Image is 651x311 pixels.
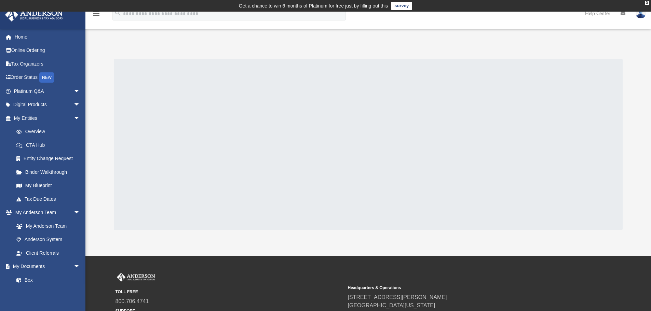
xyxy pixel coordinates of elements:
img: User Pic [636,9,646,18]
a: Online Ordering [5,44,91,57]
a: Digital Productsarrow_drop_down [5,98,91,112]
a: My Entitiesarrow_drop_down [5,111,91,125]
a: Platinum Q&Aarrow_drop_down [5,84,91,98]
a: My Anderson Team [10,219,84,233]
div: Get a chance to win 6 months of Platinum for free just by filling out this [239,2,388,10]
a: [GEOGRAPHIC_DATA][US_STATE] [348,302,435,308]
a: Tax Due Dates [10,192,91,206]
div: close [645,1,649,5]
img: Anderson Advisors Platinum Portal [116,273,157,282]
span: arrow_drop_down [73,260,87,274]
a: My Anderson Teamarrow_drop_down [5,206,87,220]
a: 800.706.4741 [116,298,149,304]
span: arrow_drop_down [73,111,87,125]
a: My Blueprint [10,179,87,193]
a: Entity Change Request [10,152,91,166]
a: Binder Walkthrough [10,165,91,179]
a: Anderson System [10,233,87,246]
i: search [114,9,122,17]
img: Anderson Advisors Platinum Portal [3,8,65,22]
a: Order StatusNEW [5,71,91,85]
div: NEW [39,72,54,83]
a: Tax Organizers [5,57,91,71]
a: menu [92,13,100,18]
a: Client Referrals [10,246,87,260]
a: survey [391,2,412,10]
a: [STREET_ADDRESS][PERSON_NAME] [348,294,447,300]
span: arrow_drop_down [73,98,87,112]
a: Home [5,30,91,44]
a: Meeting Minutes [10,287,87,300]
span: arrow_drop_down [73,206,87,220]
small: TOLL FREE [116,289,343,295]
small: Headquarters & Operations [348,285,575,291]
span: arrow_drop_down [73,84,87,98]
a: My Documentsarrow_drop_down [5,260,87,273]
i: menu [92,10,100,18]
a: Box [10,273,84,287]
a: Overview [10,125,91,139]
a: CTA Hub [10,138,91,152]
